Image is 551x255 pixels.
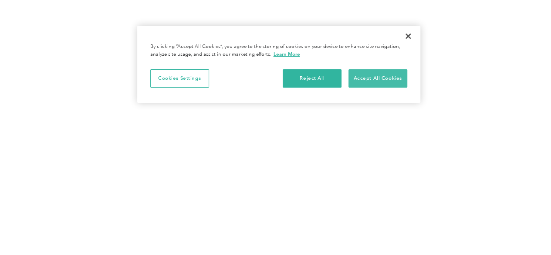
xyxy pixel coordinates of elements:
[150,43,407,58] div: By clicking “Accept All Cookies”, you agree to the storing of cookies on your device to enhance s...
[137,26,420,103] div: Privacy
[150,69,209,88] button: Cookies Settings
[137,26,420,103] div: Cookie banner
[274,51,300,57] a: More information about your privacy, opens in a new tab
[399,27,418,46] button: Close
[283,69,341,88] button: Reject All
[348,69,407,88] button: Accept All Cookies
